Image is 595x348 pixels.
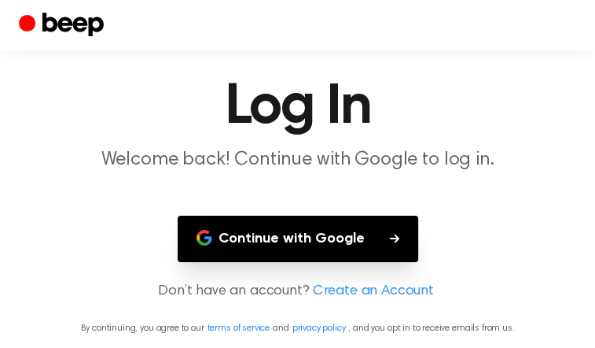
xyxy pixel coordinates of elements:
[208,324,270,333] a: terms of service
[292,324,346,333] a: privacy policy
[19,148,576,172] p: Welcome back! Continue with Google to log in.
[19,321,576,335] p: By continuing, you agree to our and , and you opt in to receive emails from us.
[178,216,418,262] button: Continue with Google
[19,79,576,135] h1: Log In
[19,10,108,41] a: Beep
[313,281,434,302] a: Create an Account
[19,281,576,302] p: Don’t have an account?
